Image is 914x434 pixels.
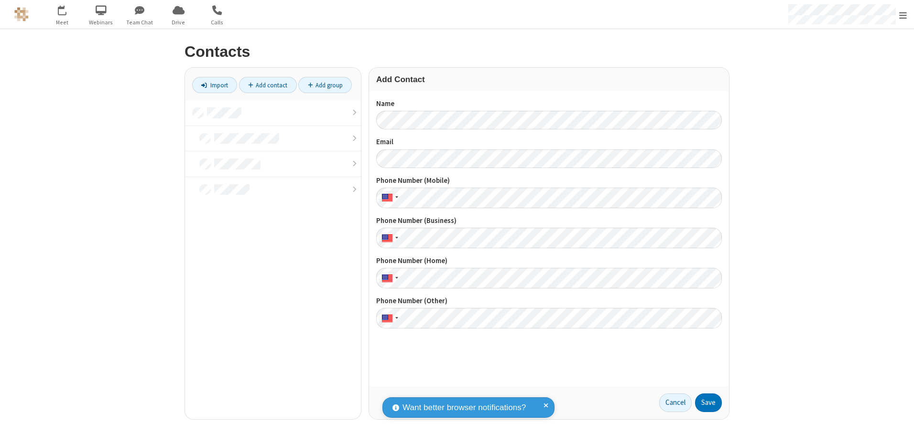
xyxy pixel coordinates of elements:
[185,43,729,60] h2: Contacts
[239,77,297,93] a: Add contact
[376,268,401,288] div: United States: + 1
[161,18,196,27] span: Drive
[695,393,722,413] button: Save
[199,18,235,27] span: Calls
[376,188,401,208] div: United States: + 1
[376,255,722,266] label: Phone Number (Home)
[44,18,80,27] span: Meet
[298,77,352,93] a: Add group
[376,228,401,248] div: United States: + 1
[376,175,722,186] label: Phone Number (Mobile)
[122,18,158,27] span: Team Chat
[83,18,119,27] span: Webinars
[376,137,722,148] label: Email
[376,75,722,84] h3: Add Contact
[376,98,722,109] label: Name
[14,7,29,21] img: QA Selenium DO NOT DELETE OR CHANGE
[65,5,71,12] div: 5
[659,393,692,413] a: Cancel
[192,77,237,93] a: Import
[403,402,526,414] span: Want better browser notifications?
[376,296,722,307] label: Phone Number (Other)
[376,308,401,328] div: United States: + 1
[376,215,722,226] label: Phone Number (Business)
